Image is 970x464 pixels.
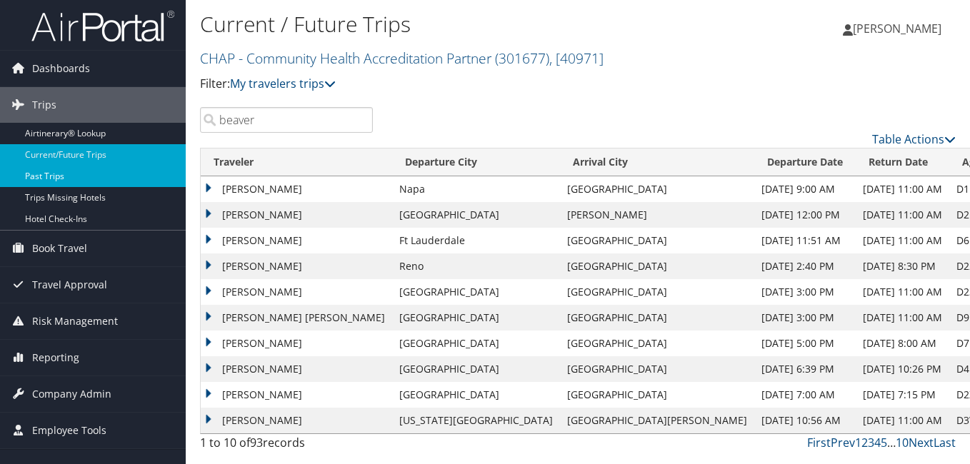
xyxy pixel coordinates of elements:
p: Filter: [200,75,704,94]
td: [PERSON_NAME] [201,253,392,279]
td: [PERSON_NAME] [201,331,392,356]
td: [DATE] 10:56 AM [754,408,856,433]
td: [DATE] 11:00 AM [856,176,949,202]
a: CHAP - Community Health Accreditation Partner [200,49,604,68]
td: [GEOGRAPHIC_DATA] [560,305,754,331]
td: [DATE] 6:39 PM [754,356,856,382]
td: [DATE] 11:00 AM [856,408,949,433]
td: [GEOGRAPHIC_DATA] [392,279,560,305]
td: [GEOGRAPHIC_DATA] [560,382,754,408]
td: [GEOGRAPHIC_DATA] [392,305,560,331]
td: [DATE] 11:00 AM [856,228,949,253]
td: [GEOGRAPHIC_DATA] [560,279,754,305]
div: 1 to 10 of records [200,434,373,458]
a: Next [909,435,934,450]
span: , [ 40971 ] [549,49,604,68]
td: [GEOGRAPHIC_DATA] [392,331,560,356]
td: [PERSON_NAME] [201,408,392,433]
td: [GEOGRAPHIC_DATA] [560,253,754,279]
td: [PERSON_NAME] [201,382,392,408]
span: Travel Approval [32,267,107,303]
span: Reporting [32,340,79,375]
td: [PERSON_NAME] [201,356,392,382]
td: [DATE] 2:40 PM [754,253,856,279]
td: Ft Lauderdale [392,228,560,253]
td: [DATE] 11:00 AM [856,305,949,331]
a: 1 [855,435,861,450]
td: [GEOGRAPHIC_DATA] [560,356,754,382]
td: [US_STATE][GEOGRAPHIC_DATA] [392,408,560,433]
td: [GEOGRAPHIC_DATA] [560,228,754,253]
th: Return Date: activate to sort column ascending [856,148,949,176]
td: [PERSON_NAME] [201,176,392,202]
span: [PERSON_NAME] [853,21,941,36]
td: [DATE] 8:30 PM [856,253,949,279]
th: Arrival City: activate to sort column ascending [560,148,754,176]
td: [PERSON_NAME] [560,202,754,228]
td: [GEOGRAPHIC_DATA] [392,202,560,228]
td: [GEOGRAPHIC_DATA] [560,176,754,202]
td: [DATE] 8:00 AM [856,331,949,356]
td: [DATE] 3:00 PM [754,305,856,331]
input: Search Traveler or Arrival City [200,107,373,133]
span: Dashboards [32,51,90,86]
td: [DATE] 10:26 PM [856,356,949,382]
td: [DATE] 9:00 AM [754,176,856,202]
td: [DATE] 12:00 PM [754,202,856,228]
td: [PERSON_NAME] [201,202,392,228]
td: [DATE] 3:00 PM [754,279,856,305]
span: Trips [32,87,56,123]
th: Departure Date: activate to sort column descending [754,148,856,176]
a: 3 [868,435,874,450]
a: [PERSON_NAME] [843,7,956,50]
span: Risk Management [32,303,118,339]
span: … [887,435,896,450]
a: Prev [831,435,855,450]
span: 93 [250,435,263,450]
td: [DATE] 11:00 AM [856,202,949,228]
a: First [807,435,831,450]
td: [DATE] 11:51 AM [754,228,856,253]
td: [GEOGRAPHIC_DATA] [392,356,560,382]
span: ( 301677 ) [495,49,549,68]
th: Traveler: activate to sort column ascending [201,148,392,176]
td: [PERSON_NAME] [201,279,392,305]
span: Book Travel [32,231,87,266]
a: 5 [881,435,887,450]
th: Departure City: activate to sort column ascending [392,148,560,176]
span: Employee Tools [32,413,106,448]
a: 2 [861,435,868,450]
td: [DATE] 5:00 PM [754,331,856,356]
h1: Current / Future Trips [200,9,704,39]
a: 4 [874,435,881,450]
td: [GEOGRAPHIC_DATA] [560,331,754,356]
td: Reno [392,253,560,279]
img: airportal-logo.png [31,9,174,43]
td: [GEOGRAPHIC_DATA][PERSON_NAME] [560,408,754,433]
td: [PERSON_NAME] [201,228,392,253]
td: [DATE] 7:00 AM [754,382,856,408]
a: Last [934,435,956,450]
a: Table Actions [872,131,956,147]
td: [GEOGRAPHIC_DATA] [392,382,560,408]
td: Napa [392,176,560,202]
span: Company Admin [32,376,111,412]
a: 10 [896,435,909,450]
td: [PERSON_NAME] [PERSON_NAME] [201,305,392,331]
a: My travelers trips [230,76,336,91]
td: [DATE] 11:00 AM [856,279,949,305]
td: [DATE] 7:15 PM [856,382,949,408]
